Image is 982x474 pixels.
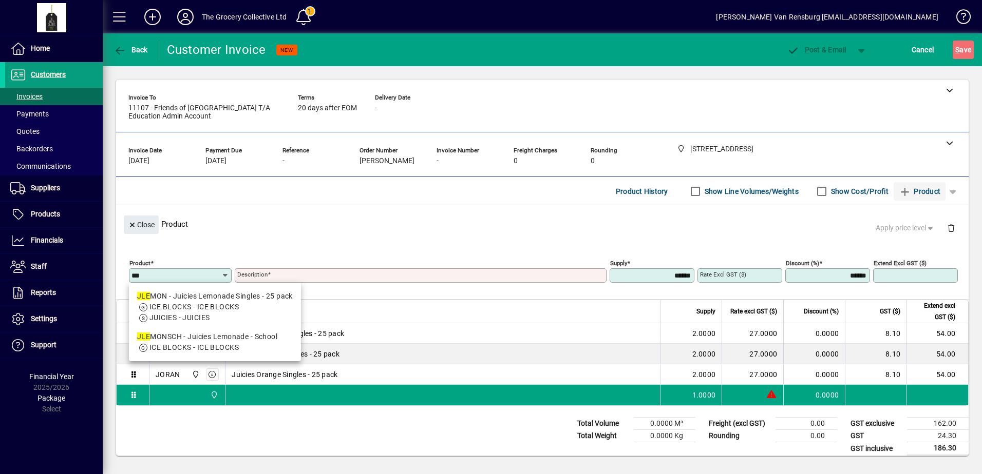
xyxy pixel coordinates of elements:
a: Staff [5,254,103,280]
em: JLE [137,332,150,341]
td: 0.00 [776,430,837,442]
a: Financials [5,228,103,253]
span: Support [31,341,56,349]
button: Product History [612,182,672,201]
span: ICE BLOCKS - ICE BLOCKS [149,343,239,351]
span: Home [31,44,50,52]
button: Delete [939,215,964,240]
td: Freight (excl GST) [704,418,776,430]
span: 11107 - Friends of [GEOGRAPHIC_DATA] T/A Education Admin Account [128,104,282,121]
label: Show Line Volumes/Weights [703,186,799,196]
a: Knowledge Base [949,2,969,35]
span: - [282,157,285,165]
td: 0.0000 [783,323,845,344]
td: 54.00 [907,344,968,364]
span: Juicies Orange Singles - 25 pack [232,369,337,380]
div: MON - Juicies Lemonade Singles - 25 pack [137,291,293,302]
span: P [805,46,809,54]
button: Profile [169,8,202,26]
span: Financial Year [29,372,74,381]
app-page-header-button: Delete [939,223,964,232]
mat-label: Extend excl GST ($) [874,260,927,267]
span: 0 [514,157,518,165]
button: Save [953,41,974,59]
td: 0.0000 [783,364,845,385]
a: Communications [5,157,103,175]
span: ave [955,42,971,58]
span: ost & Email [787,46,846,54]
div: [PERSON_NAME] Van Rensburg [EMAIL_ADDRESS][DOMAIN_NAME] [716,9,938,25]
span: Payments [10,110,49,118]
span: Quotes [10,127,40,135]
span: 2.0000 [692,328,716,339]
div: 27.0000 [728,328,777,339]
span: Product History [616,183,668,200]
div: 27.0000 [728,369,777,380]
span: [DATE] [205,157,226,165]
button: Post & Email [782,41,852,59]
a: Payments [5,105,103,123]
button: Apply price level [872,219,939,238]
button: Add [136,8,169,26]
a: Suppliers [5,175,103,201]
div: JORAN [156,369,180,380]
td: GST exclusive [845,418,907,430]
mat-label: Product [129,260,150,267]
span: Settings [31,314,57,323]
span: 4/75 Apollo Drive [207,389,219,401]
label: Show Cost/Profit [829,186,889,196]
span: Rate excl GST ($) [730,306,777,317]
span: 2.0000 [692,349,716,359]
span: Customers [31,70,66,78]
button: Back [111,41,150,59]
mat-label: Supply [610,260,627,267]
td: Total Volume [572,418,634,430]
td: 54.00 [907,364,968,385]
span: 20 days after EOM [298,104,357,112]
a: Settings [5,306,103,332]
td: 0.00 [776,418,837,430]
td: 0.0000 [783,385,845,405]
span: Products [31,210,60,218]
div: Product [116,205,969,243]
mat-label: Discount (%) [786,260,819,267]
span: - [375,104,377,112]
a: Products [5,202,103,227]
mat-label: Rate excl GST ($) [700,271,746,278]
span: GST ($) [880,306,900,317]
mat-label: Description [237,271,268,278]
a: Quotes [5,123,103,140]
a: Home [5,36,103,62]
span: Extend excl GST ($) [913,300,955,323]
td: GST inclusive [845,442,907,455]
td: 24.30 [907,430,969,442]
app-page-header-button: Back [103,41,159,59]
td: 0.0000 M³ [634,418,695,430]
td: 0.0000 [783,344,845,364]
span: - [437,157,439,165]
td: 0.0000 Kg [634,430,695,442]
span: 1.0000 [692,390,716,400]
span: Staff [31,262,47,270]
td: 8.10 [845,344,907,364]
span: Back [114,46,148,54]
div: 27.0000 [728,349,777,359]
mat-option: JLEMONSCH - Juicies Lemonade - School [129,327,301,357]
span: Invoices [10,92,43,101]
td: Rounding [704,430,776,442]
a: Support [5,332,103,358]
a: Invoices [5,88,103,105]
span: S [955,46,959,54]
span: Cancel [912,42,934,58]
span: Communications [10,162,71,170]
span: ICE BLOCKS - ICE BLOCKS [149,303,239,311]
td: 8.10 [845,364,907,385]
button: Cancel [909,41,937,59]
span: JUICIES - JUICIES [149,313,210,322]
span: 4/75 Apollo Drive [189,369,201,380]
div: Customer Invoice [167,42,266,58]
div: The Grocery Collective Ltd [202,9,287,25]
td: 162.00 [907,418,969,430]
span: Financials [31,236,63,244]
span: [DATE] [128,157,149,165]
